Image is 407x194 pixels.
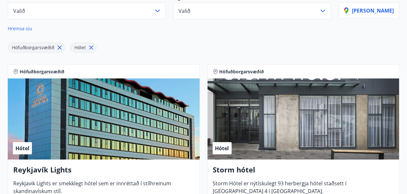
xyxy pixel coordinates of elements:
[74,44,86,51] span: Hótel
[339,3,399,19] button: [PERSON_NAME]
[215,145,229,152] span: Hótel
[20,69,64,75] span: Höfuðborgarsvæðið
[13,7,25,14] span: Valið
[219,69,264,75] span: Höfuðborgarsvæðið
[213,165,394,180] h4: Storm hótel
[15,145,29,152] span: Hótel
[13,165,194,180] h4: Reykjavík Lights
[8,25,32,32] span: Hreinsa síu
[70,42,97,53] div: Hótel
[344,7,394,14] p: [PERSON_NAME]
[8,3,166,19] button: Valið
[8,42,65,53] div: Höfuðborgarsvæðið
[179,7,191,14] span: Valið
[173,3,331,19] button: Valið
[12,44,54,51] span: Höfuðborgarsvæðið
